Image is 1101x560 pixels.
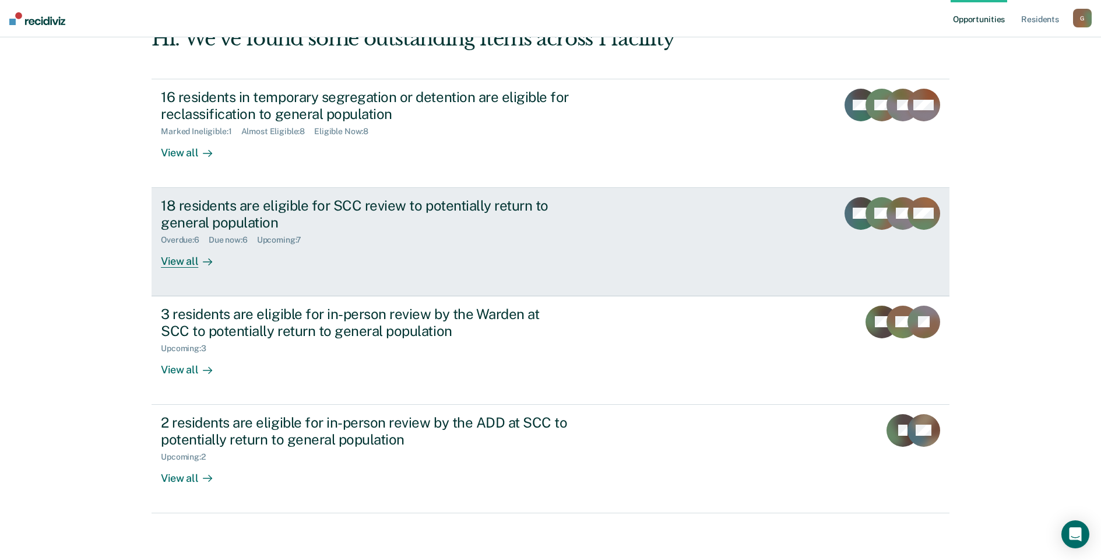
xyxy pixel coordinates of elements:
[241,127,315,136] div: Almost Eligible : 8
[209,235,257,245] div: Due now : 6
[161,197,570,231] div: 18 residents are eligible for SCC review to potentially return to general population
[161,462,226,485] div: View all
[161,136,226,159] div: View all
[161,127,241,136] div: Marked Ineligible : 1
[161,245,226,268] div: View all
[161,452,215,462] div: Upcoming : 2
[314,127,378,136] div: Eligible Now : 8
[161,89,570,123] div: 16 residents in temporary segregation or detention are eligible for reclassification to general p...
[152,27,790,51] div: Hi. We’ve found some outstanding items across 1 facility
[161,235,209,245] div: Overdue : 6
[161,353,226,376] div: View all
[152,405,949,513] a: 2 residents are eligible for in-person review by the ADD at SCC to potentially return to general ...
[152,296,949,405] a: 3 residents are eligible for in-person review by the Warden at SCC to potentially return to gener...
[1061,520,1089,548] div: Open Intercom Messenger
[161,306,570,339] div: 3 residents are eligible for in-person review by the Warden at SCC to potentially return to gener...
[1073,9,1092,27] button: G
[161,414,570,448] div: 2 residents are eligible for in-person review by the ADD at SCC to potentially return to general ...
[152,79,949,188] a: 16 residents in temporary segregation or detention are eligible for reclassification to general p...
[152,188,949,296] a: 18 residents are eligible for SCC review to potentially return to general populationOverdue:6Due ...
[257,235,311,245] div: Upcoming : 7
[9,12,65,25] img: Recidiviz
[161,344,216,353] div: Upcoming : 3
